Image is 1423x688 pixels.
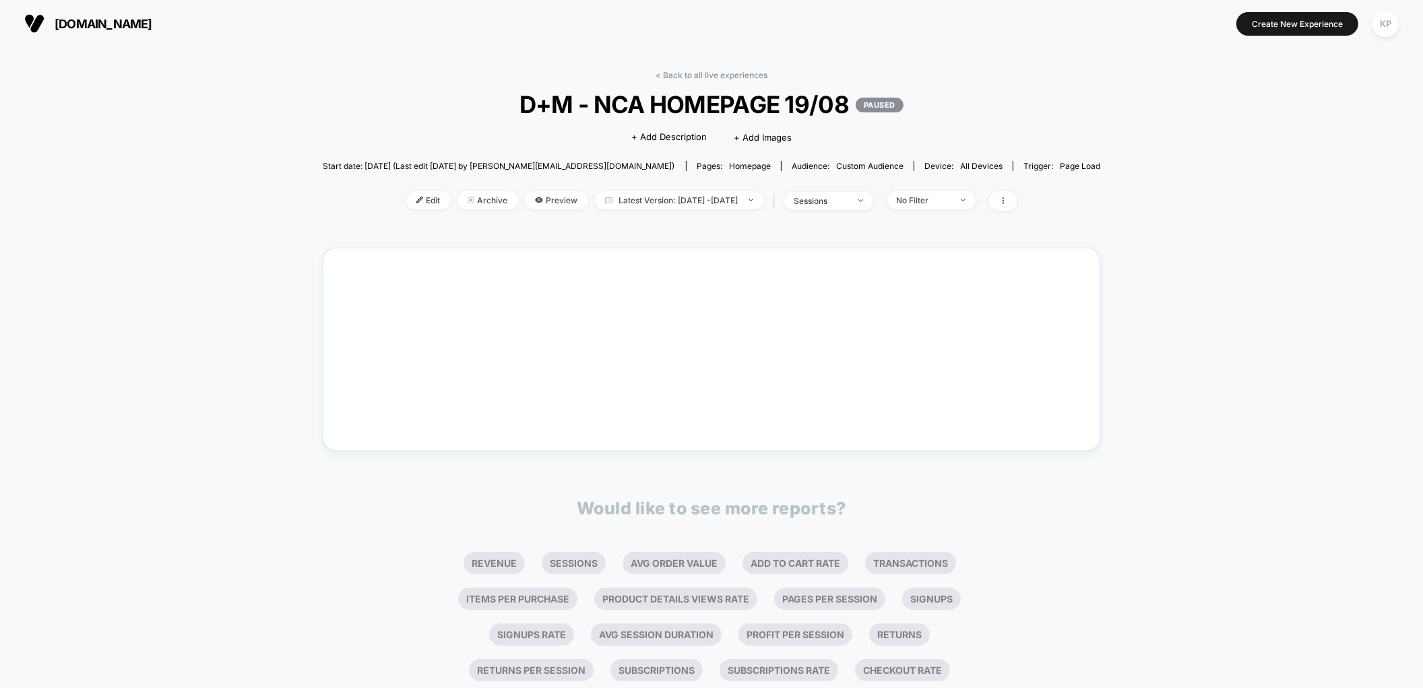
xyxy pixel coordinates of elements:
li: Signups Rate [489,623,574,646]
li: Checkout Rate [855,659,950,681]
div: sessions [794,196,848,206]
span: Page Load [1060,161,1100,171]
span: [DOMAIN_NAME] [55,17,152,31]
li: Subscriptions Rate [720,659,838,681]
button: Create New Experience [1236,12,1358,36]
span: Custom Audience [836,161,904,171]
div: Pages: [697,161,771,171]
div: KP [1372,11,1399,37]
span: | [770,191,784,211]
li: Add To Cart Rate [742,552,848,574]
li: Avg Session Duration [591,623,722,646]
img: end [468,197,474,203]
span: all devices [960,161,1003,171]
li: Signups [902,588,961,610]
span: + Add Description [631,131,707,144]
span: Preview [525,191,588,209]
li: Transactions [865,552,956,574]
span: Edit [406,191,451,209]
span: Start date: [DATE] (Last edit [DATE] by [PERSON_NAME][EMAIL_ADDRESS][DOMAIN_NAME]) [323,161,674,171]
img: end [749,199,753,201]
li: Product Details Views Rate [594,588,757,610]
li: Sessions [542,552,606,574]
li: Pages Per Session [774,588,885,610]
span: Latest Version: [DATE] - [DATE] [595,191,763,209]
img: Visually logo [24,13,44,34]
span: homepage [729,161,771,171]
p: PAUSED [856,98,904,112]
p: Would like to see more reports? [577,498,846,518]
div: Trigger: [1023,161,1100,171]
li: Avg Order Value [623,552,726,574]
li: Profit Per Session [738,623,852,646]
li: Returns Per Session [469,659,594,681]
span: + Add Images [734,132,792,143]
span: Device: [914,161,1013,171]
img: calendar [605,197,612,203]
li: Returns [869,623,930,646]
div: Audience: [792,161,904,171]
span: D+M - NCA HOMEPAGE 19/08 [361,90,1061,118]
li: Revenue [464,552,525,574]
img: edit [416,197,423,203]
button: [DOMAIN_NAME] [20,13,156,34]
li: Items Per Purchase [458,588,577,610]
div: No Filter [897,195,951,205]
img: end [961,199,966,201]
button: KP [1368,10,1403,38]
img: end [858,199,863,202]
a: < Back to all live experiences [656,70,767,80]
span: Archive [457,191,518,209]
li: Subscriptions [610,659,703,681]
